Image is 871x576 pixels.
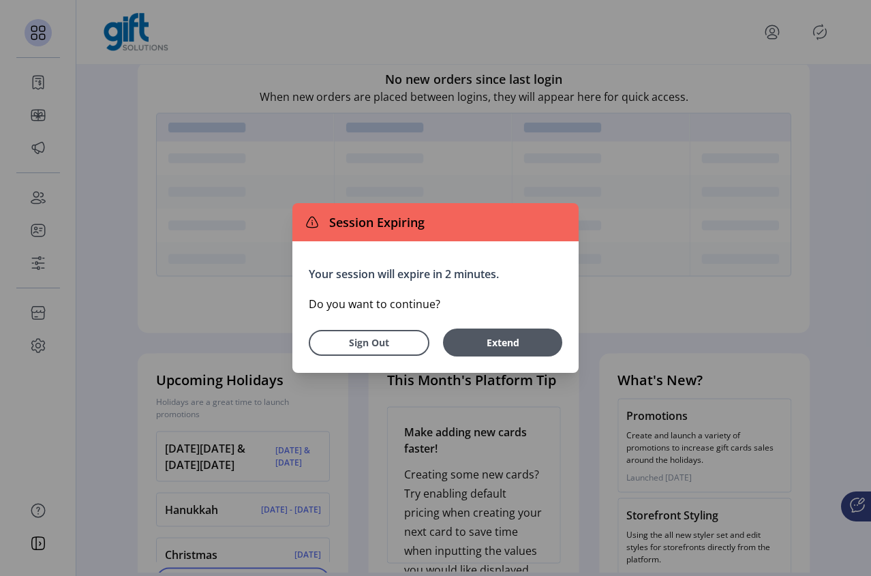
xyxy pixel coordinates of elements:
p: Do you want to continue? [309,296,562,312]
span: Session Expiring [324,213,425,232]
p: Your session will expire in 2 minutes. [309,266,562,282]
button: Sign Out [309,330,429,356]
span: Sign Out [326,335,412,350]
button: Extend [443,329,562,357]
span: Extend [450,335,555,350]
